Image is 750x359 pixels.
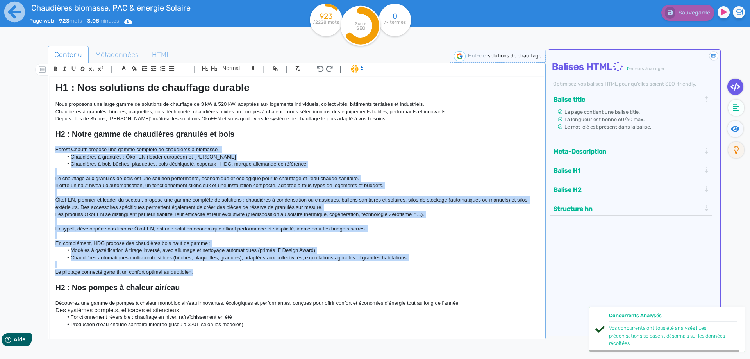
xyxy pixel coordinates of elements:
[55,82,250,93] strong: H1 : Nos solutions de chauffage durable
[308,64,310,74] span: |
[59,18,70,24] b: 923
[89,44,145,65] span: Métadonnées
[63,161,537,168] li: Chaudières à bois bûches, plaquettes, bois déchiqueté, copeaux : HDG, marque allemande de référence
[55,211,538,218] p: Les produits ÖkoFEN se distinguent par leur fiabilité, leur efficacité et leur évolutivité (prédi...
[29,18,54,24] span: Page web
[59,18,82,24] span: mots
[551,145,712,158] div: Meta-Description
[55,115,538,122] p: Depuis plus de 35 ans, [PERSON_NAME]’ maîtrise les solutions ÖkoFEN et vous guide vers le système...
[627,66,630,71] span: 0
[564,109,640,115] span: La page contient une balise title.
[145,46,177,64] a: HTML
[55,101,538,108] p: Nous proposons une large gamme de solutions de chauffage de 3 kW à 520 kW, adaptées aux logements...
[454,51,466,61] img: google-serp-logo.png
[63,154,537,161] li: Chaudières à granulés : ÖkoFEN (leader européen) et [PERSON_NAME]
[552,80,719,88] div: Optimisez vos balises HTML pour qu’elles soient SEO-friendly.
[55,240,538,247] p: En complément, HDG propose des chaudières bois haut de gamme :
[468,53,488,59] span: Mot-clé :
[551,202,712,215] div: Structure hn
[609,312,737,322] div: Concurrents Analysés
[55,307,538,314] h3: Des systèmes complets, efficaces et silencieux
[176,63,187,73] span: Aligment
[63,247,537,254] li: Modèles à gazéification à tirage inversé, avec allumage et nettoyage automatiques (primés IF Desi...
[551,93,712,106] div: Balise title
[552,61,719,73] h4: Balises HTML
[87,18,119,24] span: minutes
[55,196,538,211] p: ÖkoFEN, pionnier et leader du secteur, propose une gamme complète de solutions : chaudières à con...
[55,300,538,307] p: Découvrez une gamme de pompes à chaleur monobloc air/eau innovantes, écologiques et performantes,...
[63,314,537,321] li: Fonctionnement réversible : chauffage en hiver, rafraîchissement en été
[393,12,397,21] tspan: 0
[356,25,365,31] tspan: SEO
[55,283,180,292] strong: H2 : Nos pompes à chaleur air/eau
[55,130,234,138] strong: H2 : Notre gamme de chaudières granulés et bois
[347,64,366,73] span: I.Assistant
[630,66,664,71] span: erreurs à corriger
[564,116,645,122] span: La longueur est bonne 60/60 max.
[63,254,537,261] li: Chaudières automatiques multi-combustibles (bûches, plaquettes, granulés), adaptées aux collectiv...
[551,145,704,158] button: Meta-Description
[384,20,406,25] tspan: /- termes
[48,46,89,64] a: Contenu
[488,53,541,59] span: solutions de chauffage
[87,18,99,24] b: 3.08
[609,324,737,347] div: Vos concurrents ont tous été analysés ! Les préconisations se basent désormais sur les données ré...
[48,44,88,65] span: Contenu
[551,93,704,106] button: Balise title
[551,183,712,196] div: Balise H2
[263,64,265,74] span: |
[63,321,537,328] li: Production d’eau chaude sanitaire intégrée (jusqu’à 320 L selon les modèles)
[355,21,366,26] tspan: Score
[193,64,195,74] span: |
[339,64,341,74] span: |
[286,64,287,74] span: |
[40,6,52,13] span: Aide
[551,202,704,215] button: Structure hn
[111,64,113,74] span: |
[55,108,538,115] p: Chaudières à granulés, bûches, plaquettes, bois déchiqueté, chaudières mixtes ou pompes à chaleur...
[146,44,177,65] span: HTML
[313,20,339,25] tspan: /2228 mots
[55,146,538,153] p: Forest Chauff' propose une gamme complète de chaudières à biomasse :
[661,5,714,21] button: Sauvegardé
[320,12,333,21] tspan: 923
[29,2,254,14] input: title
[55,269,538,276] p: Le pilotage connecté garantit un confort optimal au quotidien.
[55,225,538,232] p: Easypell, développée sous licence ÖkoFEN, est une solution économique alliant performance et simp...
[564,124,651,130] span: Le mot-clé est présent dans la balise.
[55,182,538,189] p: Il offre un haut niveau d’automatisation, un fonctionnement silencieux et une installation compac...
[551,183,704,196] button: Balise H2
[55,175,538,182] p: Le chauffage aux granulés de bois est une solution performante, économique et écologique pour le ...
[89,46,145,64] a: Métadonnées
[551,164,704,177] button: Balise H1
[551,164,712,177] div: Balise H1
[679,9,710,16] span: Sauvegardé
